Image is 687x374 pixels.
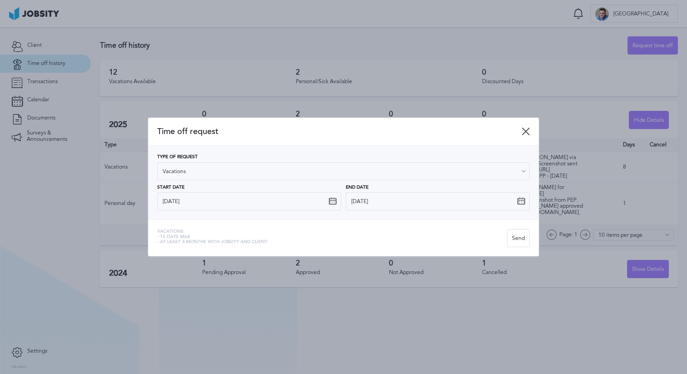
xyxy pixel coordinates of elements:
[157,185,184,190] span: Start Date
[157,234,268,240] span: - 15 days max
[508,229,529,248] div: Send
[157,155,198,160] span: Type of Request
[157,239,268,245] span: - At least 6 months with jobsity and client
[507,229,530,247] button: Send
[157,229,268,234] span: Vacations:
[346,185,368,190] span: End Date
[157,127,522,136] span: Time off request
